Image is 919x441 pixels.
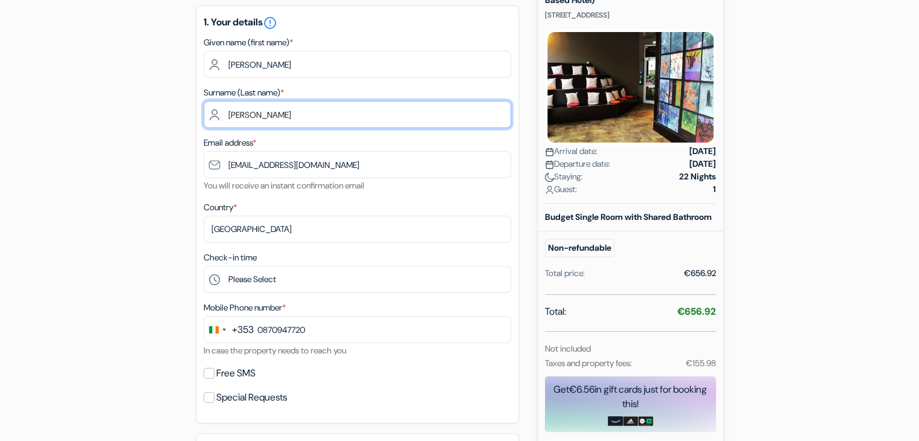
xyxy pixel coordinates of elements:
[677,305,716,318] strong: €656.92
[545,160,554,169] img: calendar.svg
[545,343,591,354] small: Not included
[545,211,712,222] b: Budget Single Room with Shared Bathroom
[204,345,346,356] small: In case the property needs to reach you
[216,365,256,382] label: Free SMS
[204,16,511,30] h5: 1. Your details
[204,36,293,49] label: Given name (first name)
[545,267,585,280] div: Total price:
[685,358,715,369] small: €155.98
[569,383,595,396] span: €6.56
[204,101,511,128] input: Enter last name
[232,323,254,337] div: +353
[545,173,554,182] img: moon.svg
[204,86,284,99] label: Surname (Last name)
[545,304,566,319] span: Total:
[608,416,623,426] img: amazon-card-no-text.png
[545,170,583,183] span: Staying:
[216,389,287,406] label: Special Requests
[204,51,511,78] input: Enter first name
[204,316,511,343] input: 85 012 3456
[623,416,638,426] img: adidas-card.png
[545,183,577,196] span: Guest:
[545,145,598,158] span: Arrival date:
[545,10,716,20] p: [STREET_ADDRESS]
[689,145,716,158] strong: [DATE]
[204,317,254,343] button: Change country, selected Ireland (+353)
[545,382,716,411] div: Get in gift cards just for booking this!
[263,16,277,28] a: error_outline
[204,137,256,149] label: Email address
[263,16,277,30] i: error_outline
[684,267,716,280] div: €656.92
[204,180,364,191] small: You will receive an instant confirmation email
[545,147,554,156] img: calendar.svg
[689,158,716,170] strong: [DATE]
[713,183,716,196] strong: 1
[545,239,614,257] small: Non-refundable
[204,201,237,214] label: Country
[545,358,632,369] small: Taxes and property fees:
[204,151,511,178] input: Enter email address
[545,158,610,170] span: Departure date:
[204,301,286,314] label: Mobile Phone number
[545,185,554,195] img: user_icon.svg
[679,170,716,183] strong: 22 Nights
[638,416,653,426] img: uber-uber-eats-card.png
[204,251,257,264] label: Check-in time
